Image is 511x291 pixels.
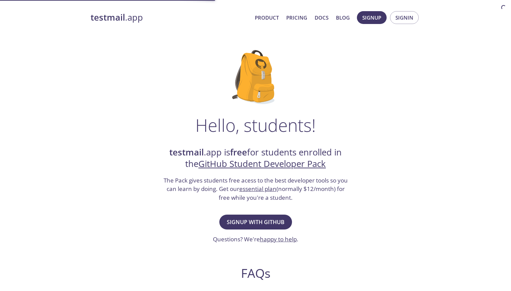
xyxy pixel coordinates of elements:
a: Product [255,13,279,22]
a: Docs [315,13,328,22]
span: Signup with GitHub [227,217,285,227]
button: Signup [357,11,387,24]
h2: FAQs [126,266,385,281]
a: happy to help [260,235,297,243]
span: Signin [395,13,413,22]
a: Blog [336,13,350,22]
button: Signin [390,11,419,24]
span: Signup [362,13,381,22]
strong: free [230,146,247,158]
img: github-student-backpack.png [232,50,279,104]
a: Pricing [286,13,307,22]
button: Signup with GitHub [219,215,292,229]
h3: The Pack gives students free acess to the best developer tools so you can learn by doing. Get our... [163,176,348,202]
a: testmail.app [91,12,249,23]
h1: Hello, students! [195,115,316,135]
strong: testmail [91,11,125,23]
h2: .app is for students enrolled in the [163,147,348,170]
a: essential plan [239,185,276,193]
h3: Questions? We're . [213,235,298,244]
strong: testmail [169,146,204,158]
a: GitHub Student Developer Pack [198,158,326,170]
